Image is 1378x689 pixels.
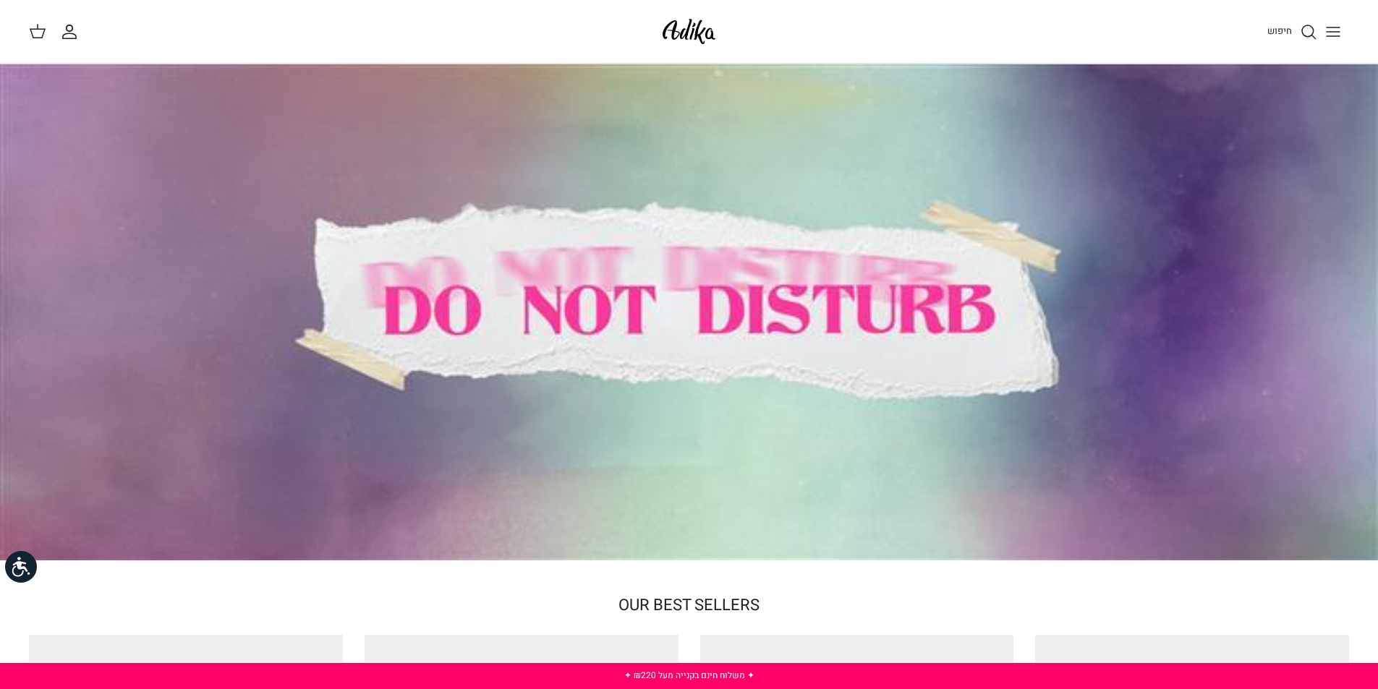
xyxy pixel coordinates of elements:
a: OUR BEST SELLERS [618,594,760,617]
img: Adika IL [658,14,720,48]
button: Toggle menu [1317,16,1349,48]
a: ✦ משלוח חינם בקנייה מעל ₪220 ✦ [624,669,754,682]
a: החשבון שלי [61,23,84,40]
a: חיפוש [1267,23,1317,40]
span: חיפוש [1267,24,1292,38]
